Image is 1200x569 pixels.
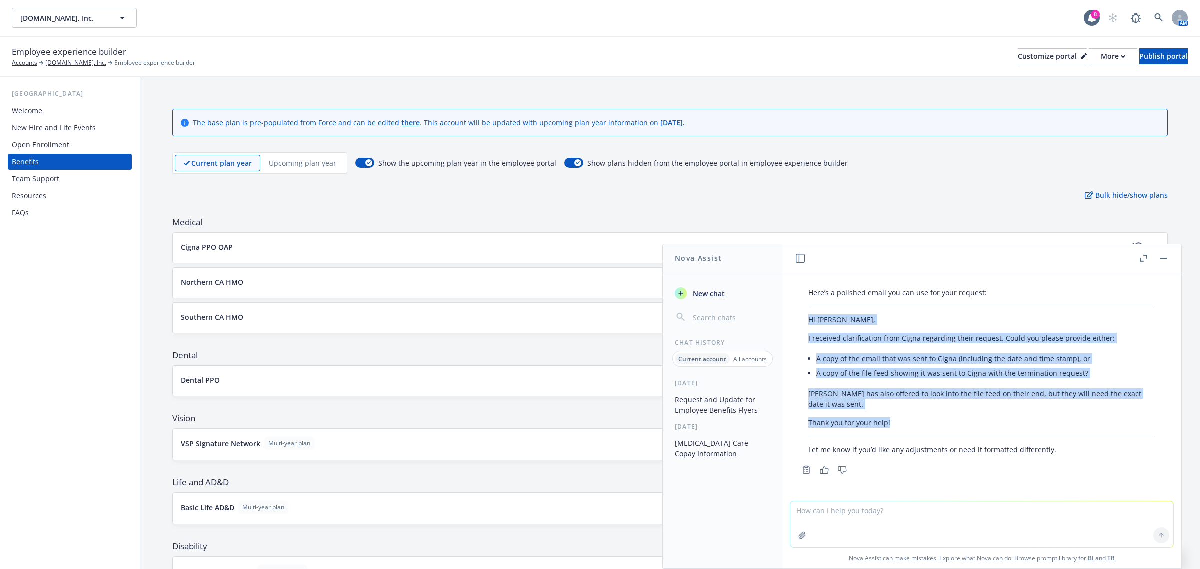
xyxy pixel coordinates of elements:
[45,58,106,67] a: [DOMAIN_NAME], Inc.
[587,158,848,168] span: Show plans hidden from the employee portal in employee experience builder
[808,333,1155,343] p: I received clarification from Cigna regarding their request. Could you please provide either:
[268,439,310,448] span: Multi-year plan
[12,58,37,67] a: Accounts
[193,118,401,127] span: The base plan is pre-populated from Force and can be edited
[8,89,132,99] div: [GEOGRAPHIC_DATA]
[181,277,243,287] p: Northern CA HMO
[12,205,29,221] div: FAQs
[172,540,1168,552] span: Disability
[8,154,132,170] a: Benefits
[8,120,132,136] a: New Hire and Life Events
[1018,48,1087,64] button: Customize portal
[808,444,1155,455] p: Let me know if you’d like any adjustments or need it formatted differently.
[1107,554,1115,562] a: TR
[8,137,132,153] a: Open Enrollment
[663,338,782,347] div: Chat History
[181,501,1127,514] button: Basic Life AD&DMulti-year plan
[8,188,132,204] a: Resources
[191,158,252,168] p: Current plan year
[1115,241,1127,253] a: visible
[20,13,107,23] span: [DOMAIN_NAME], Inc.
[808,388,1155,409] p: [PERSON_NAME] has also offered to look into the file feed on their end, but they will need the ex...
[12,171,59,187] div: Team Support
[1018,49,1087,64] div: Customize portal
[172,216,1168,228] span: Medical
[12,137,69,153] div: Open Enrollment
[181,438,260,449] p: VSP Signature Network
[816,366,1155,380] li: A copy of the file feed showing it was sent to Cigna with the termination request?
[671,435,774,462] button: [MEDICAL_DATA] Care Copay Information
[181,277,1111,287] button: Northern CA HMO
[181,312,1111,322] button: Southern CA HMO
[12,154,39,170] div: Benefits
[172,476,1168,488] span: Life and AD&D
[786,548,1177,568] span: Nova Assist can make mistakes. Explore what Nova can do: Browse prompt library for and
[8,171,132,187] a: Team Support
[378,158,556,168] span: Show the upcoming plan year in the employee portal
[671,284,774,302] button: New chat
[181,375,1111,385] button: Dental PPO
[802,465,811,474] svg: Copy to clipboard
[663,422,782,431] div: [DATE]
[660,118,685,127] span: [DATE] .
[401,118,420,127] a: there
[181,375,220,385] p: Dental PPO
[1126,8,1146,28] a: Report a Bug
[114,58,195,67] span: Employee experience builder
[1103,8,1123,28] a: Start snowing
[8,205,132,221] a: FAQs
[242,503,284,512] span: Multi-year plan
[172,349,1168,361] span: Dental
[269,158,336,168] p: Upcoming plan year
[1139,49,1188,64] div: Publish portal
[808,314,1155,325] p: Hi [PERSON_NAME],
[1101,49,1125,64] div: More
[1091,10,1100,19] div: 8
[1149,8,1169,28] a: Search
[1085,190,1168,200] p: Bulk hide/show plans
[12,45,126,58] span: Employee experience builder
[663,379,782,387] div: [DATE]
[1139,48,1188,64] button: Publish portal
[1147,241,1159,253] a: editPencil
[181,242,1111,252] button: Cigna PPO OAP
[691,310,770,324] input: Search chats
[733,355,767,363] p: All accounts
[1088,554,1094,562] a: BI
[675,253,722,263] h1: Nova Assist
[181,437,1127,450] button: VSP Signature NetworkMulti-year plan
[816,351,1155,366] li: A copy of the email that was sent to Cigna (including the date and time stamp), or
[12,120,96,136] div: New Hire and Life Events
[678,355,726,363] p: Current account
[181,502,234,513] p: Basic Life AD&D
[671,391,774,418] button: Request and Update for Employee Benefits Flyers
[808,417,1155,428] p: Thank you for your help!
[172,412,1168,424] span: Vision
[834,463,850,477] button: Thumbs down
[808,287,1155,298] p: Here’s a polished email you can use for your request:
[12,103,42,119] div: Welcome
[691,288,725,299] span: New chat
[181,312,243,322] p: Southern CA HMO
[181,242,233,252] p: Cigna PPO OAP
[1131,241,1143,253] a: copyPlus
[8,103,132,119] a: Welcome
[12,8,137,28] button: [DOMAIN_NAME], Inc.
[420,118,660,127] span: . This account will be updated with upcoming plan year information on
[1089,48,1137,64] button: More
[12,188,46,204] div: Resources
